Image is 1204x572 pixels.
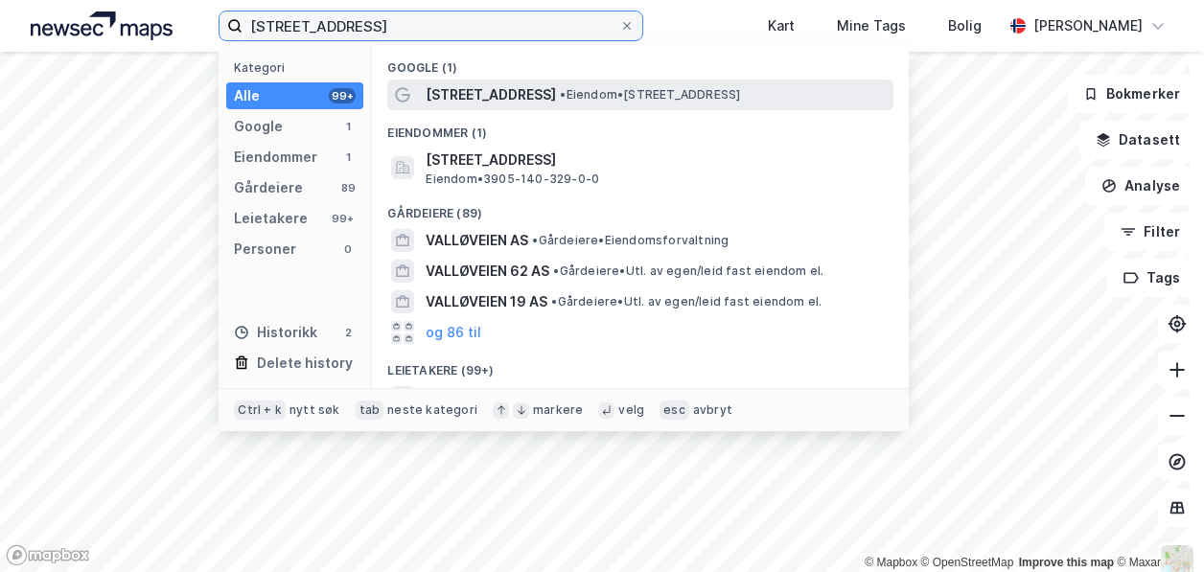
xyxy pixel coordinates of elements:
a: Mapbox homepage [6,544,90,566]
span: • [532,233,538,247]
span: Eiendom • [STREET_ADDRESS] [560,87,740,103]
div: 1 [340,119,356,134]
a: Improve this map [1019,556,1114,569]
button: Datasett [1079,121,1196,159]
div: Eiendommer [234,146,317,169]
button: Analyse [1085,167,1196,205]
div: Google (1) [372,45,909,80]
div: Delete history [257,352,353,375]
div: 0 [340,241,356,257]
div: avbryt [693,402,732,418]
span: Gårdeiere • Utl. av egen/leid fast eiendom el. [553,263,823,279]
a: OpenStreetMap [921,556,1014,569]
div: velg [618,402,644,418]
span: • [553,263,559,278]
span: • [560,87,566,102]
div: 99+ [329,88,356,103]
span: Gårdeiere • Eiendomsforvaltning [532,233,729,248]
div: Alle [234,84,260,107]
span: VALLØVEIEN 62 AS [426,260,549,283]
input: Søk på adresse, matrikkel, gårdeiere, leietakere eller personer [243,11,619,40]
div: Historikk [234,321,317,344]
div: nytt søk [289,402,340,418]
div: Eiendommer (1) [372,110,909,145]
div: Leietakere (99+) [372,348,909,382]
div: [PERSON_NAME] [1033,14,1143,37]
div: Gårdeiere [234,176,303,199]
div: Kategori [234,60,363,75]
img: logo.a4113a55bc3d86da70a041830d287a7e.svg [31,11,173,40]
div: Personer [234,238,296,261]
span: [STREET_ADDRESS] [426,83,556,106]
button: Tags [1107,259,1196,297]
span: • [551,294,557,309]
span: Gårdeiere • Utl. av egen/leid fast eiendom el. [551,294,822,309]
div: Gårdeiere (89) [372,191,909,225]
div: esc [660,400,689,420]
div: 99+ [329,211,356,226]
button: Filter [1104,213,1196,251]
button: og 86 til [426,321,481,344]
div: Bolig [948,14,982,37]
div: tab [356,400,384,420]
div: markere [533,402,583,418]
div: Leietakere [234,207,308,230]
iframe: Chat Widget [1108,480,1204,572]
div: Kart [768,14,795,37]
span: STORGATA 52 AS [426,386,542,409]
div: 89 [340,180,356,195]
div: Mine Tags [837,14,906,37]
span: Eiendom • 3905-140-329-0-0 [426,172,599,187]
button: Bokmerker [1067,75,1196,113]
span: [STREET_ADDRESS] [426,149,886,172]
div: Ctrl + k [234,400,286,420]
a: Mapbox [865,556,917,569]
span: VALLØVEIEN 19 AS [426,290,547,313]
div: Kontrollprogram for chat [1108,480,1204,572]
div: Google [234,115,283,138]
div: 2 [340,325,356,340]
div: 1 [340,149,356,165]
span: VALLØVEIEN AS [426,229,528,252]
div: neste kategori [387,402,477,418]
